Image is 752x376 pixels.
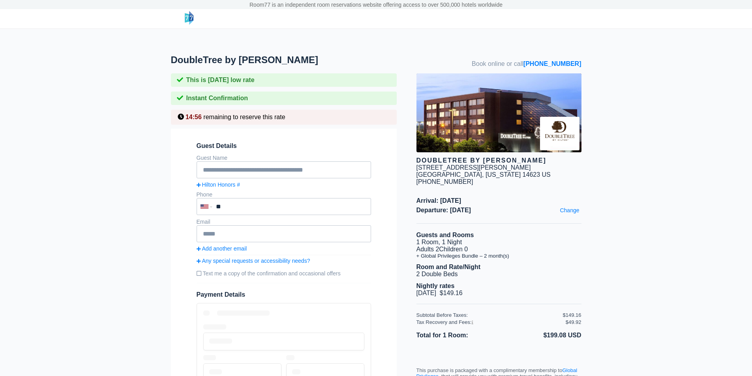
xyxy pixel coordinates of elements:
[416,282,455,289] b: Nightly rates
[563,312,581,318] div: $149.16
[197,291,246,298] span: Payment Details
[416,197,581,204] span: Arrival: [DATE]
[558,205,581,215] a: Change
[197,258,371,264] a: Any special requests or accessibility needs?
[566,319,581,325] div: $49.92
[197,219,210,225] label: Email
[416,239,581,246] li: 1 Room, 1 Night
[416,246,581,253] li: Adults 2
[185,11,193,25] img: logo-header-small.png
[542,171,551,178] span: US
[486,171,521,178] span: [US_STATE]
[186,114,202,120] span: 14:56
[171,73,397,87] div: This is [DATE] low rate
[499,330,581,340] li: $199.08 USD
[416,319,563,325] div: Tax Recovery and Fees:
[472,60,581,67] span: Book online or call
[416,232,474,238] b: Guests and Rooms
[439,246,468,253] span: Children 0
[416,178,581,185] div: [PHONE_NUMBER]
[416,271,581,278] li: 2 Double Beds
[203,114,285,120] span: remaining to reserve this rate
[197,245,371,252] a: Add another email
[171,92,397,105] div: Instant Confirmation
[416,290,463,296] span: [DATE] $149.16
[416,312,563,318] div: Subtotal Before Taxes:
[540,117,579,150] img: Brand logo for DoubleTree by Hilton Rochester
[523,60,581,67] a: [PHONE_NUMBER]
[197,267,371,280] label: Text me a copy of the confirmation and occasional offers
[416,330,499,340] li: Total for 1 Room:
[197,181,371,188] a: Hilton Honors #
[416,73,581,152] img: hotel image
[197,199,214,214] div: United States: +1
[197,142,371,150] span: Guest Details
[171,54,416,65] h1: DoubleTree by [PERSON_NAME]
[416,157,581,164] div: DoubleTree by [PERSON_NAME]
[416,207,581,214] span: Departure: [DATE]
[197,191,212,198] label: Phone
[416,253,581,259] li: + Global Privileges Bundle – 2 month(s)
[416,171,484,178] span: [GEOGRAPHIC_DATA],
[416,264,481,270] b: Room and Rate/Night
[197,155,228,161] label: Guest Name
[523,171,540,178] span: 14623
[416,164,531,171] div: [STREET_ADDRESS][PERSON_NAME]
